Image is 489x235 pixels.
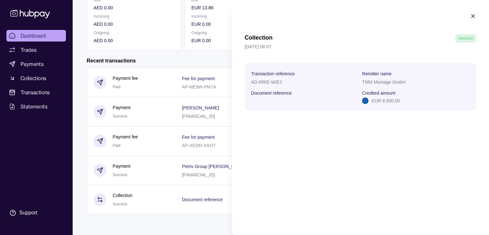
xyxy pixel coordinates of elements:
p: TMM Montage GmbH [362,80,405,85]
p: Credited amount [362,90,395,96]
p: AD-RRIE-WIE2 [251,80,282,85]
h1: Collection [245,34,273,42]
span: Success [458,36,473,41]
p: Remitter name [362,71,392,76]
img: eu [362,98,368,104]
p: [DATE] 08:07 [245,43,476,50]
p: Transaction reference [251,71,295,76]
p: EUR 8,500.00 [372,97,400,104]
p: Document reference [251,90,292,96]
